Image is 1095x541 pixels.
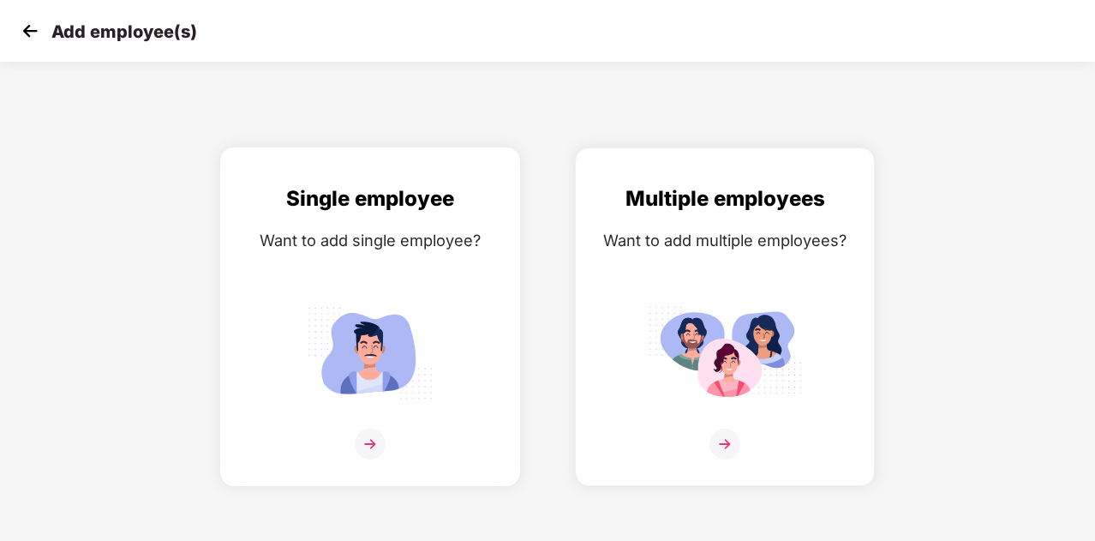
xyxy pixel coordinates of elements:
[593,228,857,253] div: Want to add multiple employees?
[17,18,43,44] img: svg+xml;base64,PHN2ZyB4bWxucz0iaHR0cDovL3d3dy53My5vcmcvMjAwMC9zdmciIHdpZHRoPSIzMCIgaGVpZ2h0PSIzMC...
[648,299,802,406] img: svg+xml;base64,PHN2ZyB4bWxucz0iaHR0cDovL3d3dy53My5vcmcvMjAwMC9zdmciIGlkPSJNdWx0aXBsZV9lbXBsb3llZS...
[709,429,740,460] img: svg+xml;base64,PHN2ZyB4bWxucz0iaHR0cDovL3d3dy53My5vcmcvMjAwMC9zdmciIHdpZHRoPSIzNiIgaGVpZ2h0PSIzNi...
[238,228,502,253] div: Want to add single employee?
[355,429,386,460] img: svg+xml;base64,PHN2ZyB4bWxucz0iaHR0cDovL3d3dy53My5vcmcvMjAwMC9zdmciIHdpZHRoPSIzNiIgaGVpZ2h0PSIzNi...
[51,21,197,42] p: Add employee(s)
[593,183,857,215] div: Multiple employees
[238,183,502,215] div: Single employee
[293,299,447,406] img: svg+xml;base64,PHN2ZyB4bWxucz0iaHR0cDovL3d3dy53My5vcmcvMjAwMC9zdmciIGlkPSJTaW5nbGVfZW1wbG95ZWUiIH...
